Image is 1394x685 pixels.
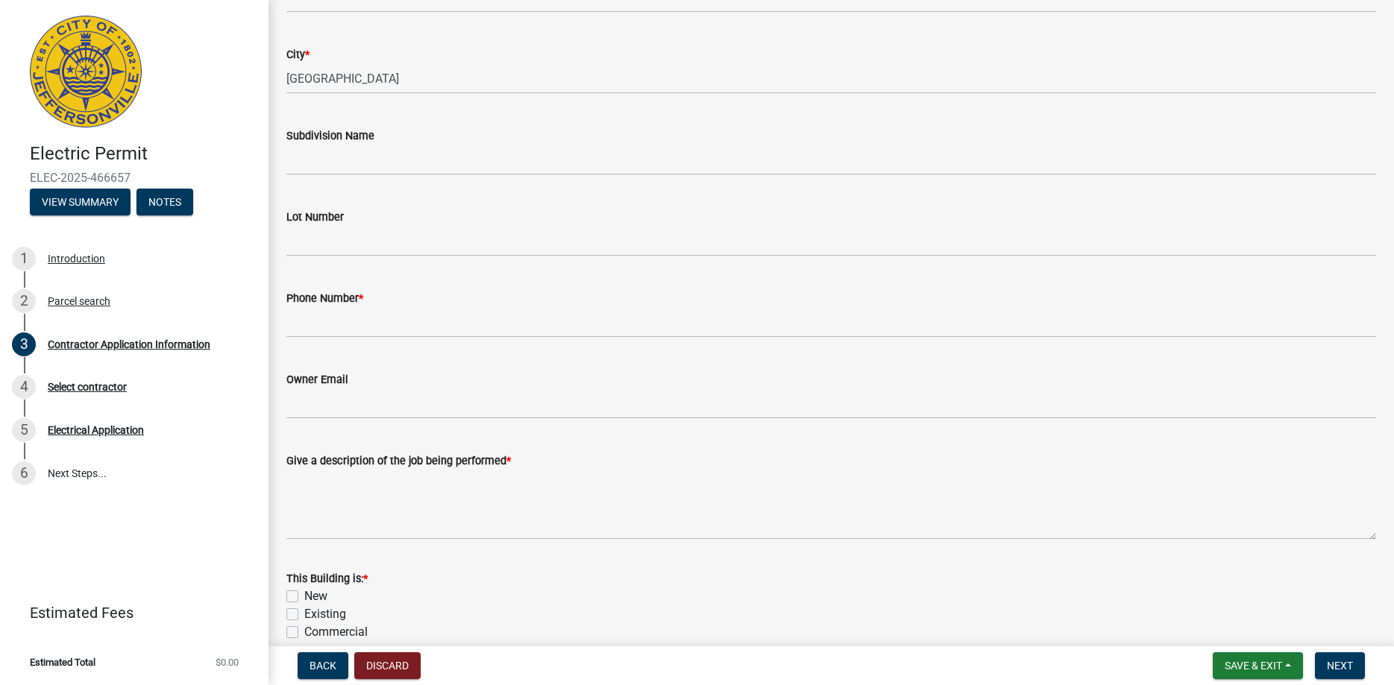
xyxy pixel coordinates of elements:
wm-modal-confirm: Summary [30,197,131,209]
div: 1 [12,247,36,271]
div: Select contractor [48,382,127,392]
button: Discard [354,652,421,679]
button: Next [1315,652,1365,679]
label: Subdivision Name [286,131,374,142]
button: View Summary [30,189,131,215]
label: Give a description of the job being performed [286,456,511,467]
label: Phone Number [286,294,363,304]
label: Lot Number [286,212,344,223]
div: 2 [12,289,36,313]
span: Next [1327,660,1353,672]
span: $0.00 [216,657,239,667]
label: City [286,50,310,60]
label: Existing [304,605,346,623]
span: Save & Exit [1225,660,1282,672]
span: Estimated Total [30,657,95,667]
div: Parcel search [48,296,110,306]
button: Back [298,652,348,679]
span: Back [310,660,336,672]
div: Electrical Application [48,425,144,435]
img: City of Jeffersonville, Indiana [30,16,142,127]
label: Owner Email [286,375,348,385]
button: Notes [136,189,193,215]
span: ELEC-2025-466657 [30,171,239,185]
div: 4 [12,375,36,399]
div: Contractor Application Information [48,339,210,350]
a: Estimated Fees [12,598,245,628]
h4: Electric Permit [30,143,257,165]
div: 6 [12,461,36,485]
div: 5 [12,418,36,442]
div: Introduction [48,253,105,264]
label: This Building is: [286,574,368,584]
button: Save & Exit [1213,652,1303,679]
wm-modal-confirm: Notes [136,197,193,209]
label: New [304,587,327,605]
div: 3 [12,332,36,356]
label: Commercial [304,623,368,641]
